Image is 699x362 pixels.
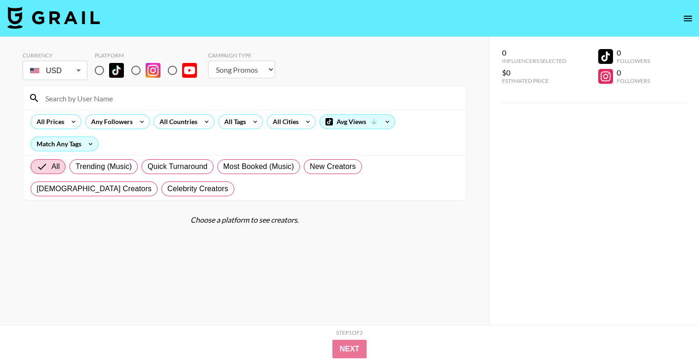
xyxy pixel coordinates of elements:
[502,57,566,64] div: Influencers Selected
[37,183,152,194] span: [DEMOGRAPHIC_DATA] Creators
[146,63,160,78] img: Instagram
[109,63,124,78] img: TikTok
[219,115,248,129] div: All Tags
[617,77,650,84] div: Followers
[154,115,199,129] div: All Countries
[182,63,197,78] img: YouTube
[51,161,60,172] span: All
[617,68,650,77] div: 0
[86,115,135,129] div: Any Followers
[208,52,275,59] div: Campaign Type
[502,68,566,77] div: $0
[336,329,363,336] div: Step 1 of 2
[31,115,66,129] div: All Prices
[679,9,697,28] button: open drawer
[502,48,566,57] div: 0
[502,77,566,84] div: Estimated Price
[223,161,294,172] span: Most Booked (Music)
[320,115,395,129] div: Avg Views
[23,215,466,225] div: Choose a platform to see creators.
[147,161,208,172] span: Quick Turnaround
[167,183,228,194] span: Celebrity Creators
[95,52,204,59] div: Platform
[23,52,87,59] div: Currency
[653,316,688,351] iframe: Drift Widget Chat Controller
[40,91,460,106] input: Search by User Name
[617,57,650,64] div: Followers
[25,62,86,79] div: USD
[310,161,356,172] span: New Creators
[617,48,650,57] div: 0
[31,137,98,151] div: Match Any Tags
[267,115,300,129] div: All Cities
[332,340,367,358] button: Next
[7,6,100,29] img: Grail Talent
[75,161,132,172] span: Trending (Music)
